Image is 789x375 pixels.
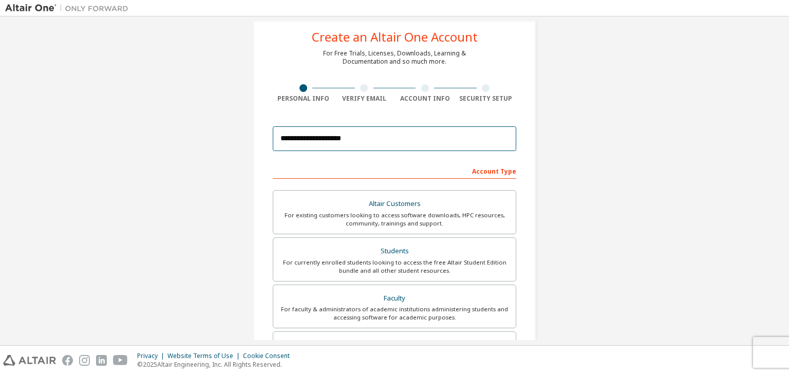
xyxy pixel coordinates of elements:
div: For Free Trials, Licenses, Downloads, Learning & Documentation and so much more. [323,49,466,66]
img: Altair One [5,3,134,13]
img: altair_logo.svg [3,355,56,366]
div: For currently enrolled students looking to access the free Altair Student Edition bundle and all ... [279,258,510,275]
div: Everyone else [279,338,510,352]
img: instagram.svg [79,355,90,366]
div: Account Type [273,162,516,179]
div: Cookie Consent [243,352,296,360]
div: Security Setup [456,95,517,103]
div: Students [279,244,510,258]
div: Website Terms of Use [167,352,243,360]
div: Verify Email [334,95,395,103]
div: Altair Customers [279,197,510,211]
div: For existing customers looking to access software downloads, HPC resources, community, trainings ... [279,211,510,228]
div: For faculty & administrators of academic institutions administering students and accessing softwa... [279,305,510,322]
div: Create an Altair One Account [312,31,478,43]
div: Faculty [279,291,510,306]
div: Account Info [394,95,456,103]
p: © 2025 Altair Engineering, Inc. All Rights Reserved. [137,360,296,369]
img: facebook.svg [62,355,73,366]
img: linkedin.svg [96,355,107,366]
img: youtube.svg [113,355,128,366]
div: Personal Info [273,95,334,103]
div: Privacy [137,352,167,360]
